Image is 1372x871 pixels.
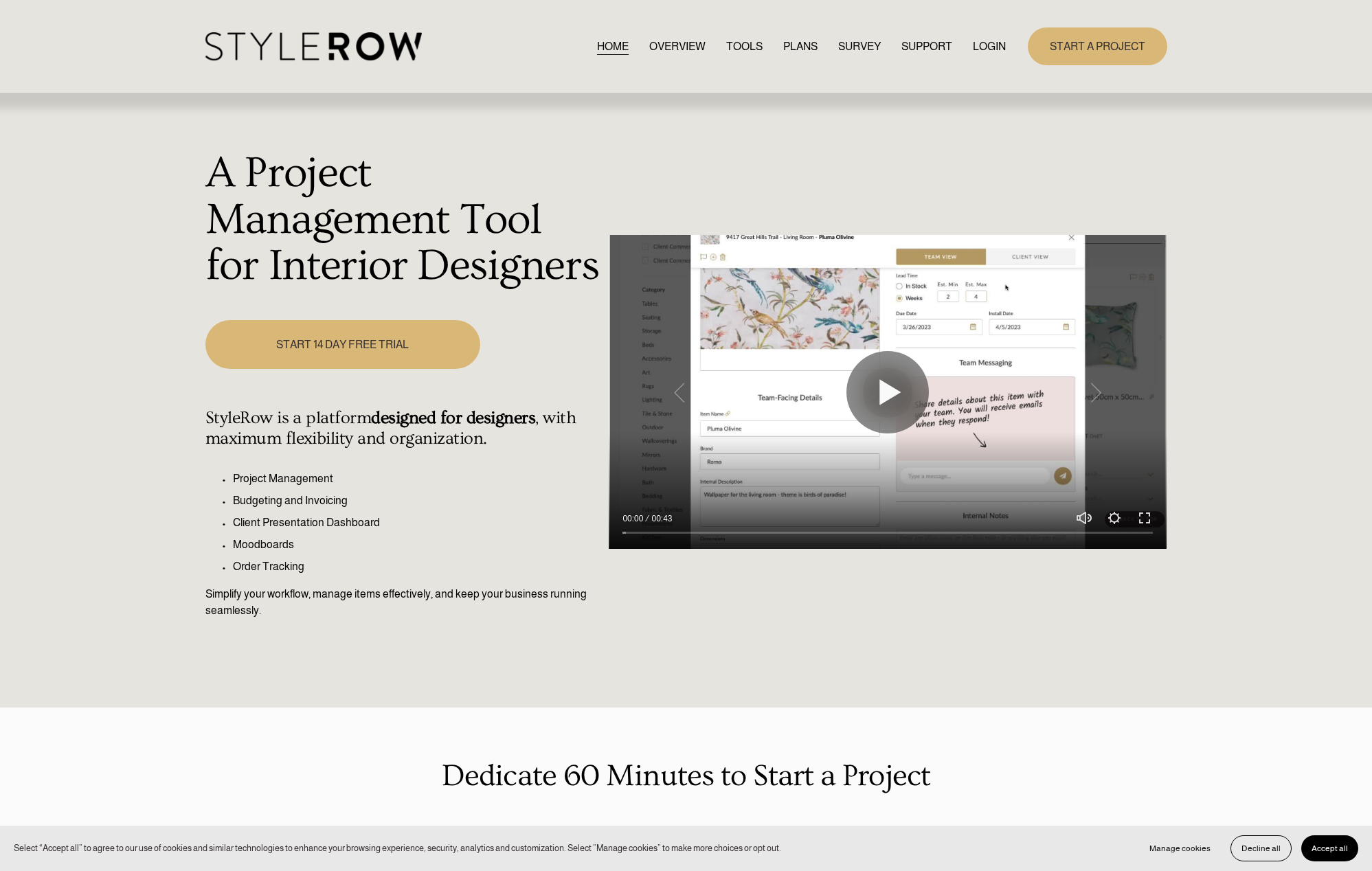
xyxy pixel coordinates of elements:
[1139,835,1221,861] button: Manage cookies
[233,536,602,553] p: Moodboards
[622,528,1153,538] input: Seek
[838,37,881,56] a: SURVEY
[783,37,818,56] a: PLANS
[205,150,602,290] h1: A Project Management Tool for Interior Designers
[1301,835,1358,861] button: Accept all
[726,37,763,56] a: TOOLS
[901,38,952,55] span: SUPPORT
[233,514,602,531] p: Client Presentation Dashboard
[205,32,422,60] img: StyleRow
[205,753,1167,799] p: Dedicate 60 Minutes to Start a Project
[597,37,629,56] a: HOME
[233,471,602,487] p: Project Management
[646,512,675,525] div: Duration
[973,37,1006,56] a: LOGIN
[205,586,602,619] p: Simplify your workflow, manage items effectively, and keep your business running seamlessly.
[14,841,781,855] p: Select “Accept all” to agree to our use of cookies and similar technologies to enhance your brows...
[1149,844,1211,853] span: Manage cookies
[1230,835,1292,861] button: Decline all
[649,37,706,56] a: OVERVIEW
[1312,844,1348,853] span: Accept all
[846,351,929,433] button: Play
[1028,27,1167,65] a: START A PROJECT
[1241,844,1281,853] span: Decline all
[901,37,952,56] a: folder dropdown
[233,493,602,509] p: Budgeting and Invoicing
[205,408,602,449] h4: StyleRow is a platform , with maximum flexibility and organization.
[233,558,602,575] p: Order Tracking
[371,408,535,428] strong: designed for designers
[205,320,480,369] a: START 14 DAY FREE TRIAL
[622,512,646,525] div: Current time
